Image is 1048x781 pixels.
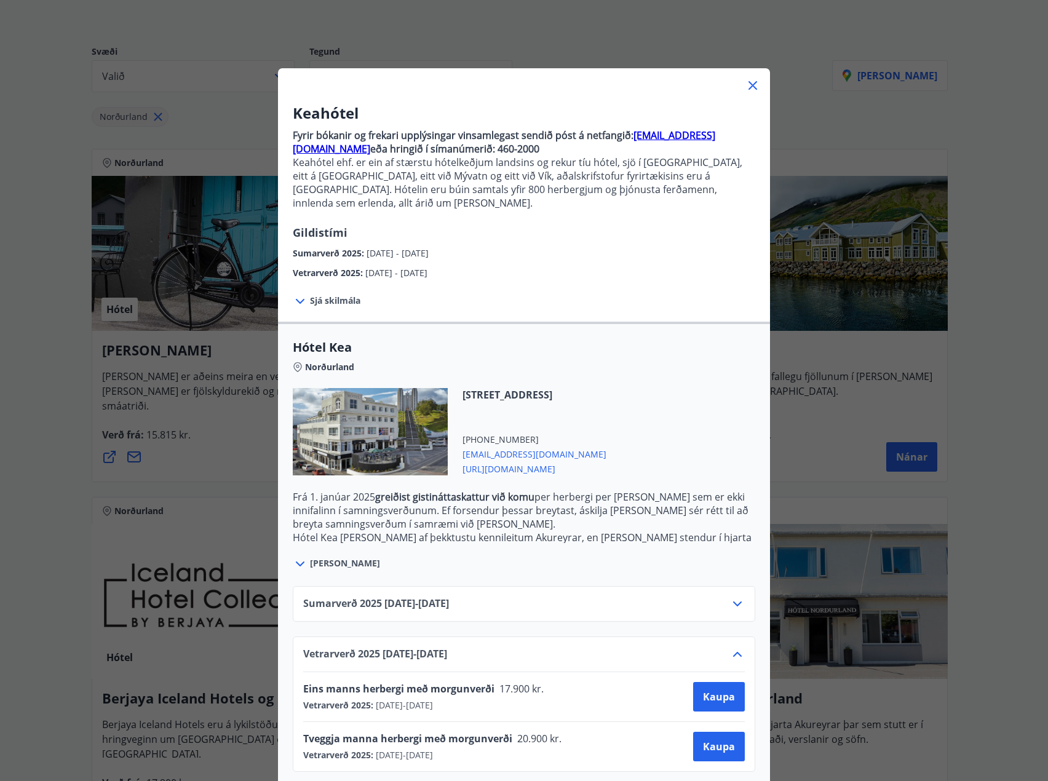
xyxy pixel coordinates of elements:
[303,682,494,696] span: Eins manns herbergi með morgunverði
[462,461,606,475] span: [URL][DOMAIN_NAME]
[293,225,347,240] span: Gildistími
[462,388,606,402] span: [STREET_ADDRESS]
[293,156,755,210] p: Keahótel ehf. er ein af stærstu hótelkeðjum landsins og rekur tíu hótel, sjö í [GEOGRAPHIC_DATA],...
[494,682,547,696] span: 17.900 kr.
[303,647,447,662] span: Vetrarverð 2025 [DATE] - [DATE]
[293,490,755,531] p: Frá 1. janúar 2025 per herbergi per [PERSON_NAME] sem er ekki innifalinn í samningsverðunum. Ef f...
[293,339,755,356] span: Hótel Kea
[293,247,367,259] span: Sumarverð 2025 :
[365,267,427,279] span: [DATE] - [DATE]
[293,267,365,279] span: Vetrarverð 2025 :
[462,434,606,446] span: [PHONE_NUMBER]
[293,531,755,585] p: Hótel Kea [PERSON_NAME] af þekktustu kennileitum Akureyrar, en [PERSON_NAME] stendur í hjarta mið...
[462,446,606,461] span: [EMAIL_ADDRESS][DOMAIN_NAME]
[703,690,735,704] span: Kaupa
[303,597,449,611] span: Sumarverð 2025 [DATE] - [DATE]
[293,129,715,156] a: [EMAIL_ADDRESS][DOMAIN_NAME]
[310,557,380,569] span: [PERSON_NAME]
[370,142,539,156] strong: eða hringið í símanúmerið: 460-2000
[693,732,745,761] button: Kaupa
[293,129,633,142] strong: Fyrir bókanir og frekari upplýsingar vinsamlegast sendið póst á netfangið:
[310,295,360,307] span: Sjá skilmála
[373,749,433,761] span: [DATE] - [DATE]
[703,740,735,753] span: Kaupa
[305,361,354,373] span: Norðurland
[512,732,565,745] span: 20.900 kr.
[303,699,373,712] span: Vetrarverð 2025 :
[373,699,433,712] span: [DATE] - [DATE]
[303,732,512,745] span: Tveggja manna herbergi með morgunverði
[375,490,534,504] strong: greiðist gistináttaskattur við komu
[693,682,745,712] button: Kaupa
[367,247,429,259] span: [DATE] - [DATE]
[293,103,755,124] h3: Keahótel
[303,749,373,761] span: Vetrarverð 2025 :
